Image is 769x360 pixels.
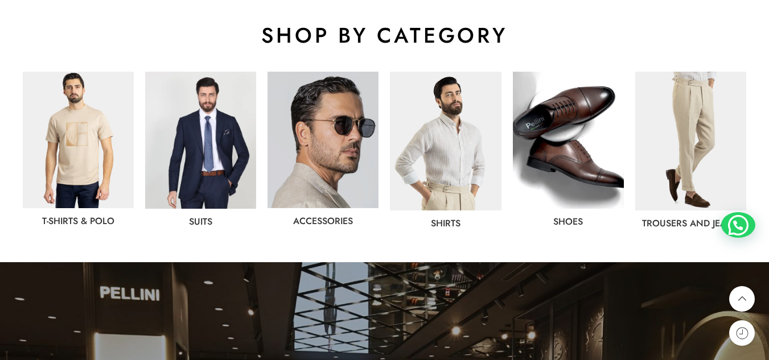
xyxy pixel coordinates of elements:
[189,215,212,228] a: Suits
[23,22,746,49] h2: shop by category
[431,217,460,230] a: Shirts
[42,214,114,227] a: T-Shirts & Polo
[642,217,739,230] a: Trousers and jeans
[293,214,353,227] a: Accessories
[553,215,583,228] a: shoes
